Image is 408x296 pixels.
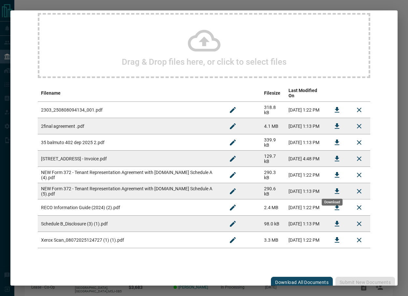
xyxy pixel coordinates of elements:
[38,85,222,102] th: Filename
[348,85,370,102] th: delete file action column
[261,118,285,134] td: 4.1 MB
[329,232,345,248] button: Download
[225,167,241,183] button: Rename
[351,151,367,167] button: Remove File
[225,183,241,199] button: Rename
[225,151,241,167] button: Rename
[225,200,241,215] button: Rename
[351,232,367,248] button: Remove File
[261,151,285,167] td: 129.7 kB
[351,200,367,215] button: Remove File
[261,134,285,151] td: 339.9 kB
[261,102,285,118] td: 318.8 kB
[271,277,333,288] button: Download All Documents
[285,85,326,102] th: Last Modified On
[351,183,367,199] button: Remove File
[261,216,285,232] td: 98.0 kB
[38,134,222,151] td: 35 balmuto 402 dep 2025 2.pdf
[322,199,343,206] div: Download
[261,232,285,248] td: 3.3 MB
[329,135,345,150] button: Download
[351,216,367,232] button: Remove File
[329,118,345,134] button: Download
[285,134,326,151] td: [DATE] 1:13 PM
[351,167,367,183] button: Remove File
[285,151,326,167] td: [DATE] 4:48 PM
[285,232,326,248] td: [DATE] 1:22 PM
[225,102,241,118] button: Rename
[225,135,241,150] button: Rename
[261,183,285,199] td: 290.6 kB
[122,57,287,67] h2: Drag & Drop files here, or click to select files
[326,85,348,102] th: download action column
[38,118,222,134] td: 2final agreement .pdf
[351,118,367,134] button: Remove File
[261,199,285,216] td: 2.4 MB
[225,118,241,134] button: Rename
[329,102,345,118] button: Download
[329,183,345,199] button: Download
[225,232,241,248] button: Rename
[351,135,367,150] button: Remove File
[329,200,345,215] button: Download
[38,167,222,183] td: NEW Form 372 - Tenant Representation Agreement with [DOMAIN_NAME] Schedule A (4).pdf
[222,85,261,102] th: edit column
[285,102,326,118] td: [DATE] 1:22 PM
[285,199,326,216] td: [DATE] 1:22 PM
[285,167,326,183] td: [DATE] 1:22 PM
[38,102,222,118] td: 2303_250808094134_001.pdf
[351,102,367,118] button: Remove File
[38,216,222,232] td: Schedule B_Disclosure (3) (1).pdf
[285,118,326,134] td: [DATE] 1:13 PM
[38,13,370,78] div: Drag & Drop files here, or click to select files
[329,167,345,183] button: Download
[285,216,326,232] td: [DATE] 1:13 PM
[38,183,222,199] td: NEW Form 372 - Tenant Representation Agreement with [DOMAIN_NAME] Schedule A (5).pdf
[329,216,345,232] button: Download
[225,216,241,232] button: Rename
[38,199,222,216] td: RECO Information Guide (2024) (2).pdf
[261,85,285,102] th: Filesize
[38,151,222,167] td: [STREET_ADDRESS] - Invoice.pdf
[329,151,345,167] button: Download
[285,183,326,199] td: [DATE] 1:13 PM
[261,167,285,183] td: 290.3 kB
[38,232,222,248] td: Xerox Scan_08072025124727 (1) (1).pdf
